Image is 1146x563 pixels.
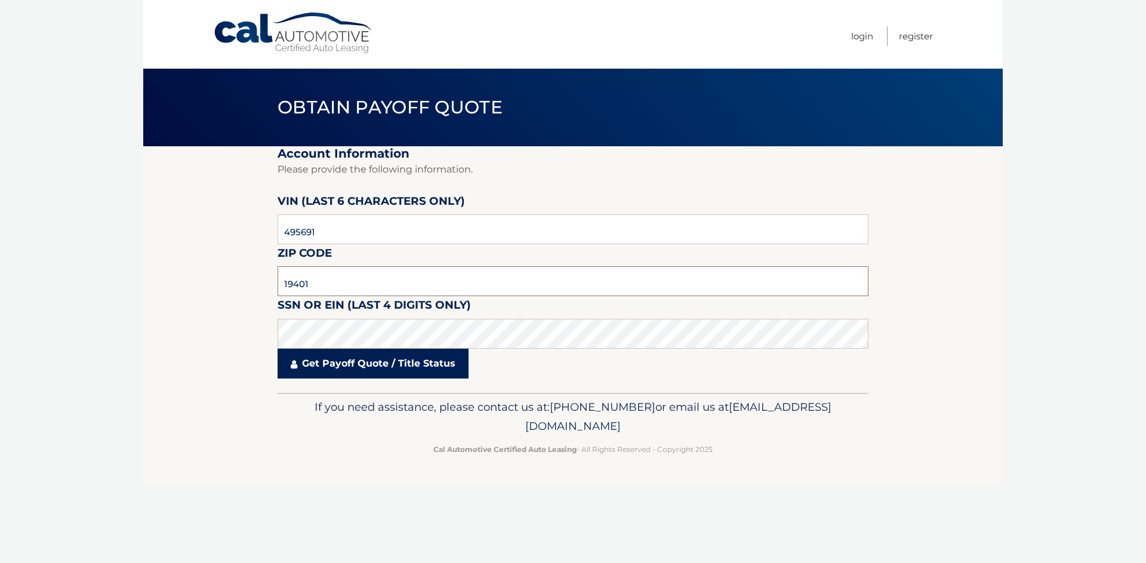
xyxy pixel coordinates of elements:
a: Get Payoff Quote / Title Status [278,349,469,379]
label: SSN or EIN (last 4 digits only) [278,296,471,318]
p: - All Rights Reserved - Copyright 2025 [285,443,861,456]
p: Please provide the following information. [278,161,868,178]
h2: Account Information [278,146,868,161]
span: Obtain Payoff Quote [278,96,503,118]
strong: Cal Automotive Certified Auto Leasing [433,445,577,454]
label: VIN (last 6 characters only) [278,192,465,214]
a: Login [851,26,873,46]
span: [PHONE_NUMBER] [550,400,655,414]
a: Register [899,26,933,46]
label: Zip Code [278,244,332,266]
p: If you need assistance, please contact us at: or email us at [285,398,861,436]
a: Cal Automotive [213,12,374,54]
